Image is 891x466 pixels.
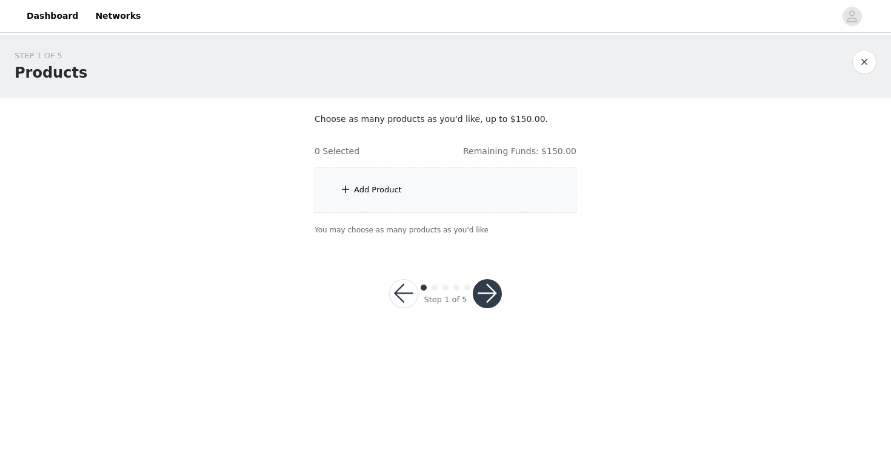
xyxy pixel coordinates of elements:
[846,7,858,26] div: avatar
[88,2,148,30] a: Networks
[463,145,576,158] h4: Remaining Funds: $150.00
[15,62,87,84] h1: Products
[19,2,85,30] a: Dashboard
[15,50,87,62] div: STEP 1 OF 5
[424,294,467,306] div: Step 1 of 5
[315,113,576,126] p: Choose as many products as you'd like, up to $150.00.
[315,145,359,158] h4: 0 Selected
[354,184,402,196] div: Add Product
[315,225,576,235] p: You may choose as many products as you'd like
